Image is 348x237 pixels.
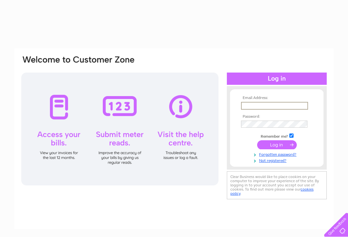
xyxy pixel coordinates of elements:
a: Not registered? [241,157,314,163]
div: Clear Business would like to place cookies on your computer to improve your experience of the sit... [227,171,327,199]
input: Submit [257,140,297,149]
th: Password: [239,114,314,119]
th: Email Address: [239,96,314,100]
td: Remember me? [239,133,314,139]
a: cookies policy [230,187,314,196]
a: Forgotten password? [241,151,314,157]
